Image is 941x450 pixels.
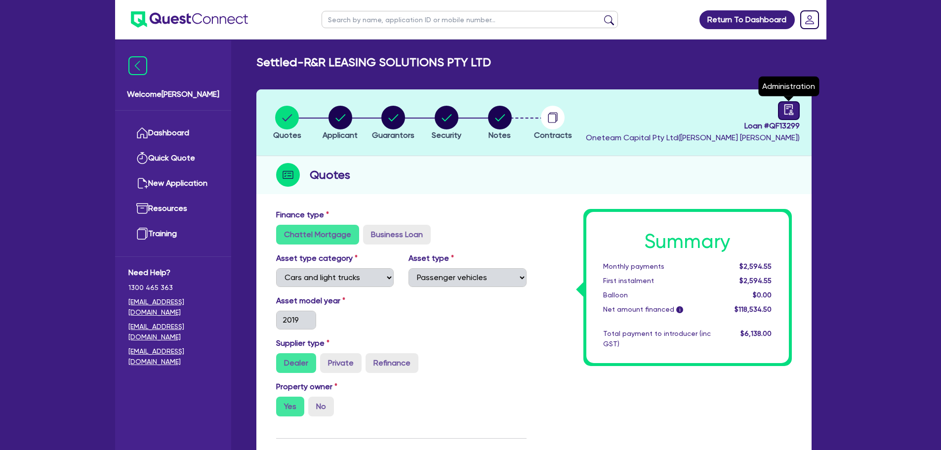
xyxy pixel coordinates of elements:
[276,163,300,187] img: step-icon
[310,166,350,184] h2: Quotes
[596,328,718,349] div: Total payment to introducer (inc GST)
[128,196,218,221] a: Resources
[409,252,454,264] label: Asset type
[596,261,718,272] div: Monthly payments
[128,221,218,246] a: Training
[533,105,573,142] button: Contracts
[136,203,148,214] img: resources
[753,291,772,299] span: $0.00
[276,353,316,373] label: Dealer
[136,152,148,164] img: quick-quote
[596,290,718,300] div: Balloon
[128,267,218,279] span: Need Help?
[320,353,362,373] label: Private
[739,262,772,270] span: $2,594.55
[596,276,718,286] div: First instalment
[372,130,414,140] span: Guarantors
[128,146,218,171] a: Quick Quote
[128,322,218,342] a: [EMAIL_ADDRESS][DOMAIN_NAME]
[127,88,219,100] span: Welcome [PERSON_NAME]
[596,304,718,315] div: Net amount financed
[322,11,618,28] input: Search by name, application ID or mobile number...
[488,105,512,142] button: Notes
[363,225,431,245] label: Business Loan
[273,105,302,142] button: Quotes
[308,397,334,416] label: No
[699,10,795,29] a: Return To Dashboard
[276,397,304,416] label: Yes
[256,55,491,70] h2: Settled - R&R LEASING SOLUTIONS PTY LTD
[128,346,218,367] a: [EMAIL_ADDRESS][DOMAIN_NAME]
[322,105,358,142] button: Applicant
[136,177,148,189] img: new-application
[489,130,511,140] span: Notes
[276,209,329,221] label: Finance type
[128,283,218,293] span: 1300 465 363
[128,297,218,318] a: [EMAIL_ADDRESS][DOMAIN_NAME]
[431,105,462,142] button: Security
[603,230,772,253] h1: Summary
[136,228,148,240] img: training
[128,121,218,146] a: Dashboard
[276,337,329,349] label: Supplier type
[128,171,218,196] a: New Application
[128,56,147,75] img: icon-menu-close
[740,329,772,337] span: $6,138.00
[276,381,337,393] label: Property owner
[735,305,772,313] span: $118,534.50
[323,130,358,140] span: Applicant
[269,295,402,307] label: Asset model year
[797,7,822,33] a: Dropdown toggle
[783,104,794,115] span: audit
[778,101,800,120] a: audit
[586,120,800,132] span: Loan # QF13299
[366,353,418,373] label: Refinance
[739,277,772,285] span: $2,594.55
[586,133,800,142] span: Oneteam Capital Pty Ltd ( [PERSON_NAME] [PERSON_NAME] )
[276,225,359,245] label: Chattel Mortgage
[534,130,572,140] span: Contracts
[432,130,461,140] span: Security
[371,105,415,142] button: Guarantors
[131,11,248,28] img: quest-connect-logo-blue
[758,77,819,96] div: Administration
[273,130,301,140] span: Quotes
[676,306,683,313] span: i
[276,252,358,264] label: Asset type category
